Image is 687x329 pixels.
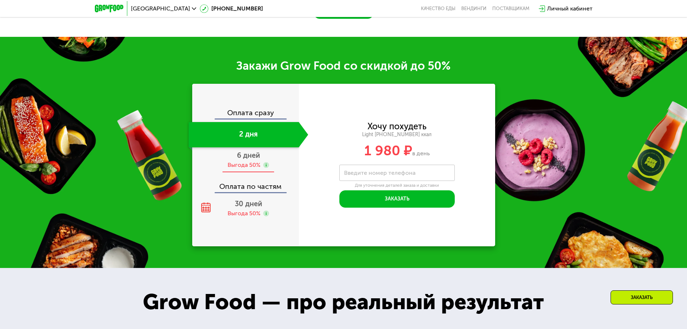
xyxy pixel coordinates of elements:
[547,4,593,13] div: Личный кабинет
[339,183,455,189] div: Для уточнения деталей заказа и доставки
[200,4,263,13] a: [PHONE_NUMBER]
[228,209,260,217] div: Выгода 50%
[299,131,495,138] div: Light [PHONE_NUMBER] ккал
[339,190,455,208] button: Заказать
[461,6,486,12] a: Вендинги
[228,161,260,169] div: Выгода 50%
[127,286,560,318] div: Grow Food — про реальный результат
[193,176,299,192] div: Оплата по частям
[367,122,427,130] div: Хочу похудеть
[344,171,415,175] label: Введите номер телефона
[131,6,190,12] span: [GEOGRAPHIC_DATA]
[237,151,260,160] span: 6 дней
[492,6,529,12] div: поставщикам
[412,150,430,157] span: в день
[364,142,412,159] span: 1 980 ₽
[611,290,673,304] div: Заказать
[235,199,262,208] span: 30 дней
[193,109,299,118] div: Оплата сразу
[421,6,455,12] a: Качество еды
